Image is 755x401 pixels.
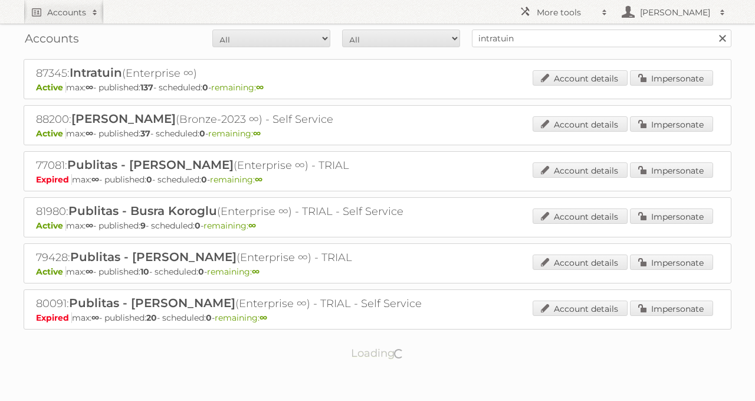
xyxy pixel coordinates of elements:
[252,266,260,277] strong: ∞
[630,255,713,270] a: Impersonate
[36,220,66,231] span: Active
[630,162,713,178] a: Impersonate
[140,82,153,93] strong: 137
[140,220,146,231] strong: 9
[253,128,261,139] strong: ∞
[36,66,449,81] h2: 87345: (Enterprise ∞)
[36,82,719,93] p: max: - published: - scheduled: -
[195,220,201,231] strong: 0
[91,174,99,185] strong: ∞
[146,312,157,323] strong: 20
[36,128,66,139] span: Active
[198,266,204,277] strong: 0
[68,204,217,218] span: Publitas - Busra Koroglu
[637,6,714,18] h2: [PERSON_NAME]
[86,266,93,277] strong: ∞
[36,112,449,127] h2: 88200: (Bronze-2023 ∞) - Self Service
[36,174,719,185] p: max: - published: - scheduled: -
[36,128,719,139] p: max: - published: - scheduled: -
[248,220,256,231] strong: ∞
[314,341,442,365] p: Loading
[533,301,628,316] a: Account details
[533,255,628,270] a: Account details
[36,296,449,311] h2: 80091: (Enterprise ∞) - TRIAL - Self Service
[201,174,207,185] strong: 0
[69,296,235,310] span: Publitas - [PERSON_NAME]
[70,250,237,264] span: Publitas - [PERSON_NAME]
[256,82,264,93] strong: ∞
[86,82,93,93] strong: ∞
[140,128,150,139] strong: 37
[215,312,267,323] span: remaining:
[202,82,208,93] strong: 0
[208,128,261,139] span: remaining:
[36,204,449,219] h2: 81980: (Enterprise ∞) - TRIAL - Self Service
[255,174,262,185] strong: ∞
[533,208,628,224] a: Account details
[210,174,262,185] span: remaining:
[630,208,713,224] a: Impersonate
[36,250,449,265] h2: 79428: (Enterprise ∞) - TRIAL
[630,70,713,86] a: Impersonate
[67,158,234,172] span: Publitas - [PERSON_NAME]
[140,266,149,277] strong: 10
[70,66,122,80] span: Intratuin
[86,128,93,139] strong: ∞
[211,82,264,93] span: remaining:
[260,312,267,323] strong: ∞
[36,158,449,173] h2: 77081: (Enterprise ∞) - TRIAL
[146,174,152,185] strong: 0
[533,70,628,86] a: Account details
[533,116,628,132] a: Account details
[36,266,719,277] p: max: - published: - scheduled: -
[86,220,93,231] strong: ∞
[36,266,66,277] span: Active
[36,82,66,93] span: Active
[71,112,176,126] span: [PERSON_NAME]
[207,266,260,277] span: remaining:
[630,301,713,316] a: Impersonate
[206,312,212,323] strong: 0
[47,6,86,18] h2: Accounts
[533,162,628,178] a: Account details
[203,220,256,231] span: remaining:
[36,220,719,231] p: max: - published: - scheduled: -
[36,174,72,185] span: Expired
[199,128,205,139] strong: 0
[36,312,72,323] span: Expired
[630,116,713,132] a: Impersonate
[91,312,99,323] strong: ∞
[36,312,719,323] p: max: - published: - scheduled: -
[537,6,596,18] h2: More tools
